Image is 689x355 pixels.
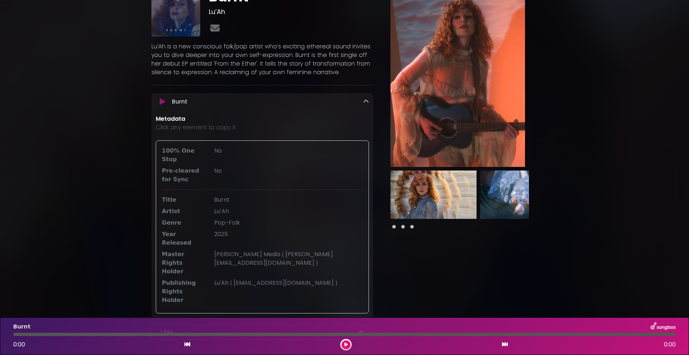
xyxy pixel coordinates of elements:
div: Title [158,196,210,204]
div: 100% One Stop [158,147,210,164]
span: Pop-Folk [214,219,240,227]
img: lK4wMp2aSkiVQiXXyYxo [480,171,566,219]
div: ( ) [210,250,367,276]
div: Master Rights Holder [158,250,210,276]
span: 0:00 [664,340,676,349]
img: E4bOXCwUSbicjIkgvK0R [390,171,477,219]
img: songbox-logo-white.png [651,322,676,331]
span: 2025 [214,230,228,238]
div: Genre [158,219,210,227]
div: ( ) [210,279,367,304]
span: Lu’Ah [214,207,229,215]
p: Burnt [172,97,187,106]
span: [PERSON_NAME][EMAIL_ADDRESS][DOMAIN_NAME] [214,250,333,267]
span: Burnt [214,196,230,204]
div: Publishing Rights Holder [158,279,210,304]
span: Lu'Ah [214,279,229,287]
span: [PERSON_NAME] Media [214,250,280,258]
span: No [214,147,222,155]
p: Lu’Ah is a new conscious folk/pop artist who’s exciting ethereal sound invites you to dive deeper... [151,42,373,77]
p: Click any element to copy it [156,123,369,132]
div: Artist [158,207,210,216]
div: Pre-cleared for Sync [158,167,210,184]
h3: Lu’Ah [209,8,373,16]
span: No [214,167,222,175]
p: Burnt [13,322,31,331]
p: Metadata [156,115,369,123]
span: 0:00 [13,340,25,349]
div: Year Released [158,230,210,247]
span: [EMAIL_ADDRESS][DOMAIN_NAME] [234,279,334,287]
